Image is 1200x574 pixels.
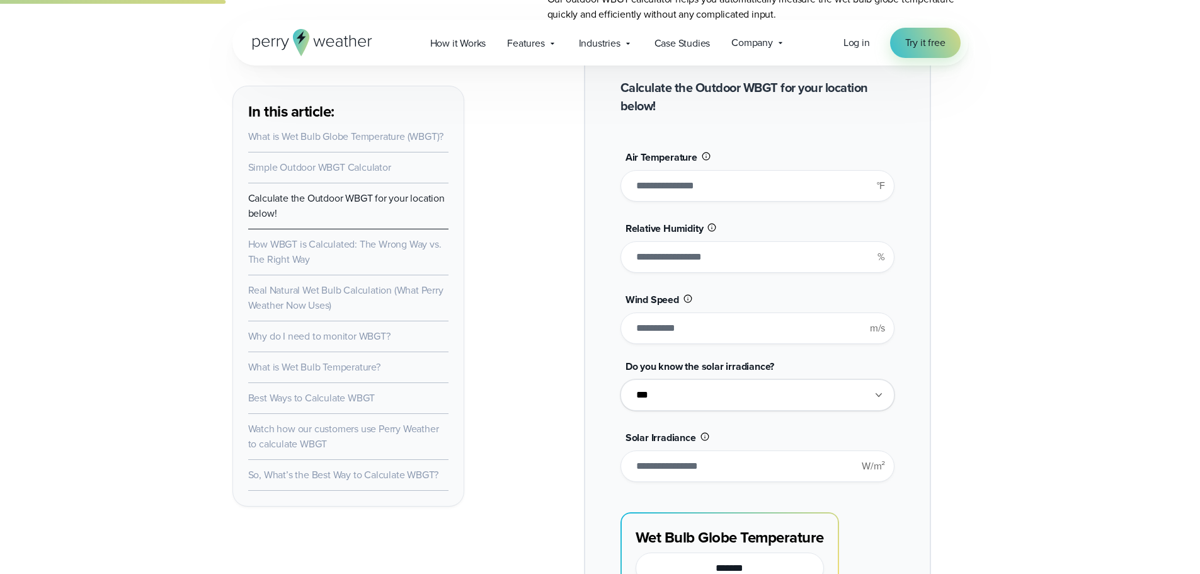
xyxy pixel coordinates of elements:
[731,35,773,50] span: Company
[248,422,439,451] a: Watch how our customers use Perry Weather to calculate WBGT
[248,283,443,313] a: Real Natural Wet Bulb Calculation (What Perry Weather Now Uses)
[248,468,439,482] a: So, What’s the Best Way to Calculate WBGT?
[626,292,679,307] span: Wind Speed
[430,36,486,51] span: How it Works
[579,36,620,51] span: Industries
[626,150,697,164] span: Air Temperature
[248,329,391,343] a: Why do I need to monitor WBGT?
[620,79,894,115] h2: Calculate the Outdoor WBGT for your location below!
[890,28,961,58] a: Try it free
[905,35,946,50] span: Try it free
[626,359,774,374] span: Do you know the solar irradiance?
[248,191,445,221] a: Calculate the Outdoor WBGT for your location below!
[644,30,721,56] a: Case Studies
[420,30,497,56] a: How it Works
[248,129,444,144] a: What is Wet Bulb Globe Temperature (WBGT)?
[654,36,711,51] span: Case Studies
[626,430,696,445] span: Solar Irradiance
[843,35,870,50] a: Log in
[248,391,375,405] a: Best Ways to Calculate WBGT
[248,160,391,175] a: Simple Outdoor WBGT Calculator
[507,36,544,51] span: Features
[248,101,449,122] h3: In this article:
[248,360,380,374] a: What is Wet Bulb Temperature?
[248,237,442,267] a: How WBGT is Calculated: The Wrong Way vs. The Right Way
[626,221,704,236] span: Relative Humidity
